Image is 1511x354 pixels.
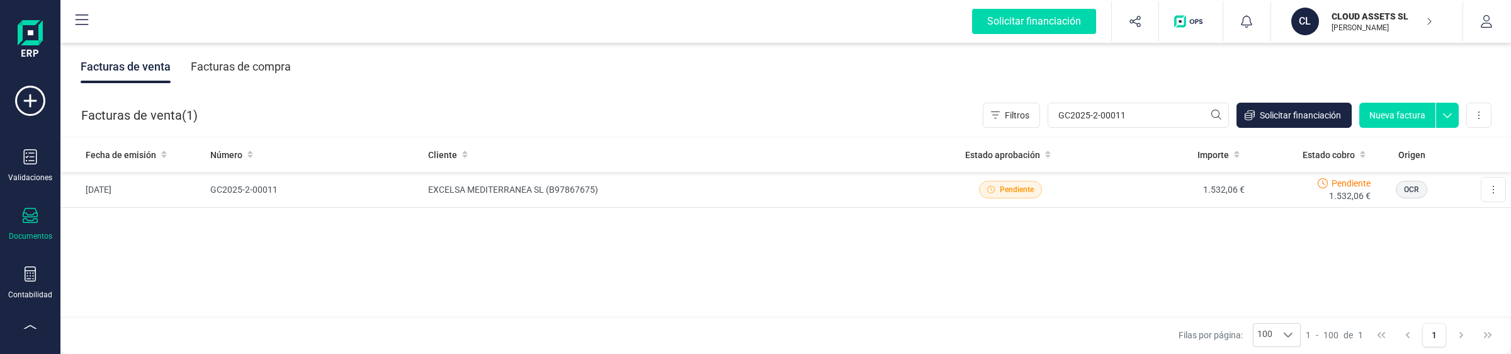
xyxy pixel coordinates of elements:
[1398,149,1425,161] span: Origen
[1476,323,1500,347] button: Last Page
[18,20,43,60] img: Logo Finanedi
[1005,109,1029,122] span: Filtros
[81,50,171,83] div: Facturas de venta
[1332,10,1432,23] p: CLOUD ASSETS SL
[60,172,205,208] td: [DATE]
[1306,329,1363,341] div: -
[1404,184,1419,195] span: OCR
[8,290,52,300] div: Contabilidad
[1422,323,1446,347] button: Page 1
[1090,172,1249,208] td: 1.532,06 €
[972,9,1096,34] div: Solicitar financiación
[205,172,423,208] td: GC2025-2-00011
[210,149,242,161] span: Número
[1167,1,1215,42] button: Logo de OPS
[8,173,52,183] div: Validaciones
[9,231,52,241] div: Documentos
[1197,149,1229,161] span: Importe
[1358,329,1363,341] span: 1
[1303,149,1355,161] span: Estado cobro
[1291,8,1319,35] div: CL
[1369,323,1393,347] button: First Page
[1332,23,1432,33] p: [PERSON_NAME]
[428,149,457,161] span: Cliente
[957,1,1111,42] button: Solicitar financiación
[423,172,931,208] td: EXCELSA MEDITERRANEA SL (B97867675)
[1254,324,1276,346] span: 100
[1359,103,1435,128] button: Nueva factura
[1332,177,1371,190] span: Pendiente
[81,103,198,128] div: Facturas de venta ( )
[186,106,193,124] span: 1
[965,149,1040,161] span: Estado aprobación
[191,50,291,83] div: Facturas de compra
[1344,329,1353,341] span: de
[1174,15,1208,28] img: Logo de OPS
[983,103,1040,128] button: Filtros
[1179,323,1301,347] div: Filas por página:
[1306,329,1311,341] span: 1
[1260,109,1341,122] span: Solicitar financiación
[1396,323,1420,347] button: Previous Page
[1048,103,1229,128] input: Buscar...
[1329,190,1371,202] span: 1.532,06 €
[1237,103,1352,128] button: Solicitar financiación
[1449,323,1473,347] button: Next Page
[1286,1,1447,42] button: CLCLOUD ASSETS SL[PERSON_NAME]
[86,149,156,161] span: Fecha de emisión
[1000,184,1034,195] span: Pendiente
[1323,329,1338,341] span: 100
